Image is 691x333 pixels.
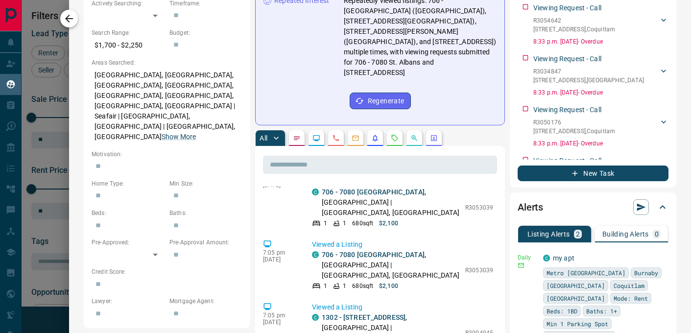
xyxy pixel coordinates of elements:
div: condos.ca [312,251,319,258]
p: [STREET_ADDRESS] , [GEOGRAPHIC_DATA] [533,76,644,85]
svg: Requests [391,134,399,142]
svg: Emails [352,134,359,142]
p: Listing Alerts [527,231,570,238]
p: Budget: [169,28,242,37]
div: Alerts [518,195,668,219]
p: Viewing Request - Call [533,156,601,166]
span: Burnaby [634,268,658,278]
p: [DATE] [263,256,297,263]
p: 1 [343,219,346,228]
button: New Task [518,166,668,181]
p: Baths: [169,209,242,217]
svg: Listing Alerts [371,134,379,142]
p: 8:33 p.m. [DATE] - Overdue [533,37,668,46]
p: Beds: [92,209,165,217]
span: Metro [GEOGRAPHIC_DATA] [547,268,625,278]
span: [GEOGRAPHIC_DATA] [547,293,605,303]
svg: Lead Browsing Activity [312,134,320,142]
svg: Notes [293,134,301,142]
p: 2 [576,231,580,238]
p: 1 [324,282,327,290]
div: R3054642[STREET_ADDRESS],Coquitlam [533,14,668,36]
p: $1,700 - $2,250 [92,37,165,53]
p: 680 sqft [352,219,373,228]
p: Min Size: [169,179,242,188]
p: , [GEOGRAPHIC_DATA] | [GEOGRAPHIC_DATA], [GEOGRAPHIC_DATA] [322,250,460,281]
a: 706 - 7080 [GEOGRAPHIC_DATA] [322,251,425,259]
p: 7:05 pm [263,249,297,256]
p: Lawyer: [92,297,165,306]
p: Home Type: [92,179,165,188]
svg: Email [518,262,524,269]
p: R3054642 [533,16,615,25]
p: Viewed a Listing [312,302,493,312]
p: Credit Score: [92,267,242,276]
span: Mode: Rent [614,293,648,303]
p: [DATE] [263,319,297,326]
p: 1 [343,282,346,290]
p: Viewed a Listing [312,239,493,250]
div: condos.ca [312,189,319,195]
p: Viewing Request - Call [533,3,601,13]
p: [GEOGRAPHIC_DATA], [GEOGRAPHIC_DATA], [GEOGRAPHIC_DATA], [GEOGRAPHIC_DATA], [GEOGRAPHIC_DATA], [G... [92,67,242,145]
p: Areas Searched: [92,58,242,67]
p: Pre-Approved: [92,238,165,247]
div: condos.ca [312,314,319,321]
span: Min 1 Parking Spot [547,319,608,329]
p: R3050176 [533,118,615,127]
p: [STREET_ADDRESS] , Coquitlam [533,25,615,34]
svg: Opportunities [410,134,418,142]
p: $2,100 [379,282,398,290]
p: , [GEOGRAPHIC_DATA] | [GEOGRAPHIC_DATA], [GEOGRAPHIC_DATA] [322,187,460,218]
a: 1302 - [STREET_ADDRESS] [322,313,405,321]
button: Regenerate [350,93,411,109]
p: All [260,135,267,142]
p: Mortgage Agent: [169,297,242,306]
p: 0 [655,231,659,238]
p: Motivation: [92,150,242,159]
button: Show More [162,132,196,142]
p: R3053039 [465,203,493,212]
div: R3050176[STREET_ADDRESS],Coquitlam [533,116,668,138]
svg: Calls [332,134,340,142]
p: Viewing Request - Call [533,105,601,115]
span: Coquitlam [614,281,644,290]
p: Pre-Approval Amount: [169,238,242,247]
p: Daily [518,253,537,262]
p: Search Range: [92,28,165,37]
p: 680 sqft [352,282,373,290]
div: condos.ca [543,255,550,262]
p: R3053039 [465,266,493,275]
span: [GEOGRAPHIC_DATA] [547,281,605,290]
span: Baths: 1+ [586,306,617,316]
p: Building Alerts [602,231,649,238]
a: my apt [553,254,574,262]
p: 7:05 pm [263,312,297,319]
p: Viewing Request - Call [533,54,601,64]
p: R3034847 [533,67,644,76]
svg: Agent Actions [430,134,438,142]
a: 706 - 7080 [GEOGRAPHIC_DATA] [322,188,425,196]
p: $2,100 [379,219,398,228]
p: 8:33 p.m. [DATE] - Overdue [533,139,668,148]
div: R3034847[STREET_ADDRESS],[GEOGRAPHIC_DATA] [533,65,668,87]
h2: Alerts [518,199,543,215]
p: [STREET_ADDRESS] , Coquitlam [533,127,615,136]
p: 1 [324,219,327,228]
p: 8:33 p.m. [DATE] - Overdue [533,88,668,97]
span: Beds: 1BD [547,306,577,316]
